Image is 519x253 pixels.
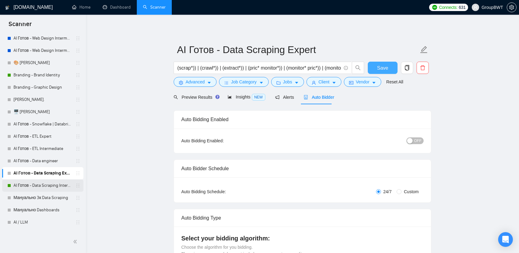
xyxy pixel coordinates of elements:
[75,183,80,188] span: holder
[75,122,80,127] span: holder
[215,94,220,100] div: Tooltip anchor
[224,80,229,85] span: bars
[13,143,72,155] a: AI Готов - ETL Intermediate
[507,2,517,12] button: setting
[181,234,424,243] h4: Select your bidding algorithm:
[275,95,294,100] span: Alerts
[75,109,80,114] span: holder
[75,60,80,65] span: holder
[186,79,205,85] span: Advanced
[402,188,421,195] span: Custom
[72,5,90,10] a: homeHome
[231,79,256,85] span: Job Category
[344,77,381,87] button: idcardVendorcaret-down
[349,80,353,85] span: idcard
[368,62,398,74] button: Save
[304,95,308,99] span: robot
[312,80,316,85] span: user
[414,137,421,144] span: OFF
[344,66,348,70] span: info-circle
[4,20,37,33] span: Scanner
[417,65,429,71] span: delete
[75,36,80,41] span: holder
[75,195,80,200] span: holder
[304,95,334,100] span: Auto Bidder
[174,77,217,87] button: settingAdvancedcaret-down
[181,160,424,177] div: Auto Bidder Schedule
[432,5,437,10] img: upwork-logo.png
[318,79,329,85] span: Client
[306,77,341,87] button: userClientcaret-down
[75,208,80,213] span: holder
[103,5,131,10] a: dashboardDashboard
[13,228,72,241] a: 🗄️ [PERSON_NAME]
[75,73,80,78] span: holder
[276,80,281,85] span: folder
[181,137,262,144] div: Auto Bidding Enabled:
[259,80,263,85] span: caret-down
[207,80,211,85] span: caret-down
[5,3,10,13] img: logo
[13,130,72,143] a: AI Готов - ETL Expert
[228,95,232,99] span: area-chart
[417,62,429,74] button: delete
[401,65,413,71] span: copy
[75,220,80,225] span: holder
[356,79,369,85] span: Vendor
[13,118,72,130] a: AI Готов - Snowflake | Databricks
[181,111,424,128] div: Auto Bidding Enabled
[386,79,403,85] a: Reset All
[181,209,424,227] div: Auto Bidding Type
[377,64,388,72] span: Save
[75,159,80,163] span: holder
[252,94,265,101] span: NEW
[439,4,457,11] span: Connects:
[174,95,218,100] span: Preview Results
[352,62,364,74] button: search
[401,62,413,74] button: copy
[283,79,292,85] span: Jobs
[294,80,299,85] span: caret-down
[174,95,178,99] span: search
[275,95,279,99] span: notification
[73,239,79,245] span: double-left
[381,188,394,195] span: 24/7
[13,69,72,81] a: Branding - Brand Identity
[13,57,72,69] a: 🎨 [PERSON_NAME]
[13,179,72,192] a: AI Готов - Data Scraping Intermediate
[75,134,80,139] span: holder
[75,146,80,151] span: holder
[181,188,262,195] div: Auto Bidding Schedule:
[13,155,72,167] a: AI Готов - Data engineer
[13,81,72,94] a: Branding - Graphic Design
[13,167,72,179] a: AI Готов - Data Scraping Expert
[179,80,183,85] span: setting
[13,106,72,118] a: 🖥️ [PERSON_NAME]
[332,80,336,85] span: caret-down
[75,97,80,102] span: holder
[75,85,80,90] span: holder
[177,64,341,72] input: Search Freelance Jobs...
[352,65,364,71] span: search
[473,5,478,10] span: user
[13,94,72,106] a: [PERSON_NAME].
[177,42,419,57] input: Scanner name...
[507,5,517,10] a: setting
[143,5,166,10] a: searchScanner
[13,192,72,204] a: Мануально 3к Data Scraping
[420,46,428,54] span: edit
[13,32,72,44] a: AI Готов - Web Design Intermediate минус Developer
[13,204,72,216] a: Мануально Dashboards
[13,44,72,57] a: AI Готов - Web Design Intermediate минус Development
[75,171,80,176] span: holder
[228,94,265,99] span: Insights
[372,80,376,85] span: caret-down
[271,77,304,87] button: folderJobscaret-down
[219,77,268,87] button: barsJob Categorycaret-down
[498,232,513,247] div: Open Intercom Messenger
[75,48,80,53] span: holder
[459,4,466,11] span: 631
[13,216,72,228] a: AI / LLM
